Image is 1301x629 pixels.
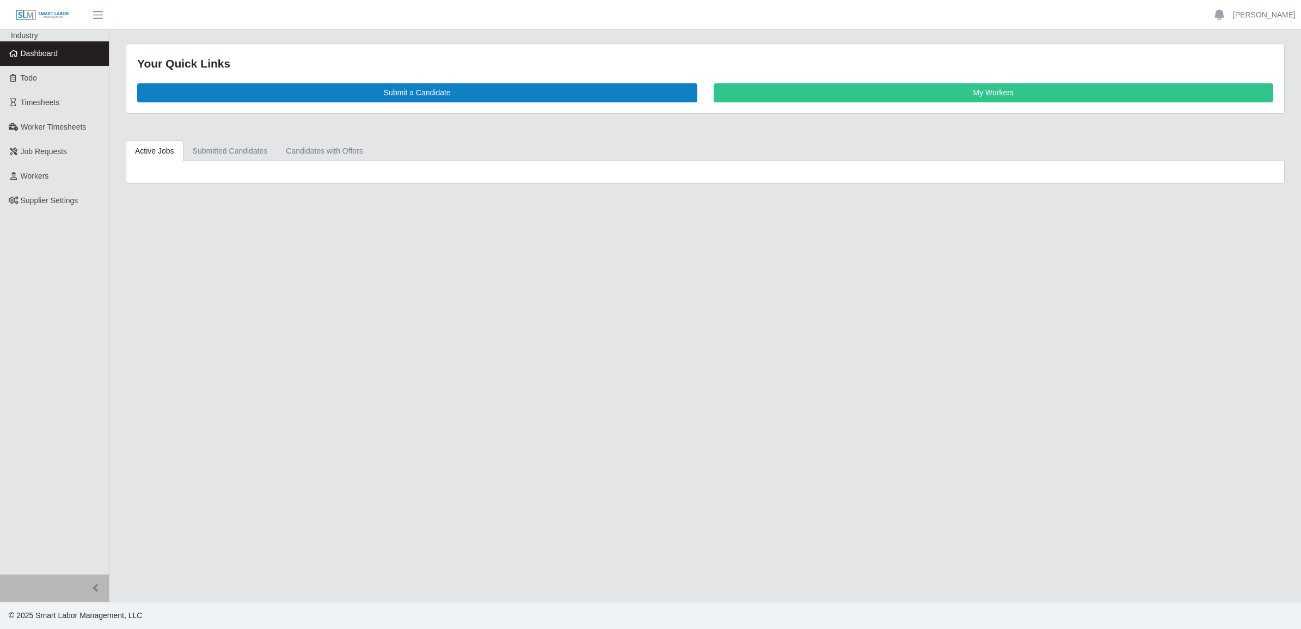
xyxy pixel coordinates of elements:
[21,49,58,58] span: Dashboard
[137,83,697,102] a: Submit a Candidate
[126,141,183,162] a: Active Jobs
[714,83,1274,102] a: My Workers
[21,196,78,205] span: Supplier Settings
[21,172,49,180] span: Workers
[15,9,70,21] img: SLM Logo
[21,147,67,156] span: Job Requests
[11,31,38,40] span: Industry
[21,74,37,82] span: Todo
[277,141,372,162] a: Candidates with Offers
[21,98,60,107] span: Timesheets
[1233,9,1296,21] a: [PERSON_NAME]
[21,123,86,131] span: Worker Timesheets
[183,141,277,162] a: Submitted Candidates
[137,55,1273,72] div: Your Quick Links
[9,611,142,620] span: © 2025 Smart Labor Management, LLC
